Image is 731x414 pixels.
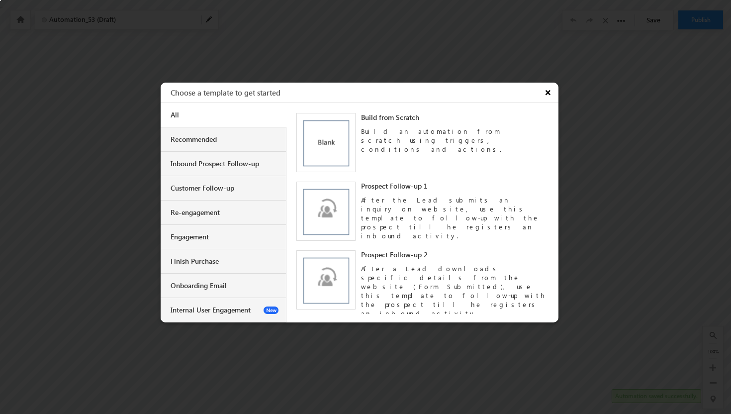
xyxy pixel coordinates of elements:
[171,110,278,119] div: All
[361,259,548,318] div: After a Lead downloads specific details from the website (Form Submitted), use this template to f...
[171,135,278,144] div: Recommended
[361,113,548,122] div: Build from Scratch
[296,182,356,241] img: prospect.png
[171,257,278,266] div: Finish Purchase
[171,159,278,168] div: Inbound Prospect Follow-up
[171,184,278,193] div: Customer Follow-up
[361,191,548,240] div: After the Lead submits an inquiry on website, use this template to follow-up with the prospect ti...
[171,83,558,103] h3: Choose a template to get started
[361,250,548,259] div: Prospect Follow-up 2
[296,113,356,172] img: blank_template.png
[361,122,548,154] div: Build an automation from scratch using triggers, conditions and actions.
[171,208,278,217] div: Re-engagement
[361,182,548,191] div: Prospect Follow-up 1
[171,281,278,290] div: Onboarding Email
[171,232,278,241] div: Engagement
[296,250,356,310] img: prospect.png
[540,83,558,103] button: ×
[171,306,278,314] div: Internal User Engagement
